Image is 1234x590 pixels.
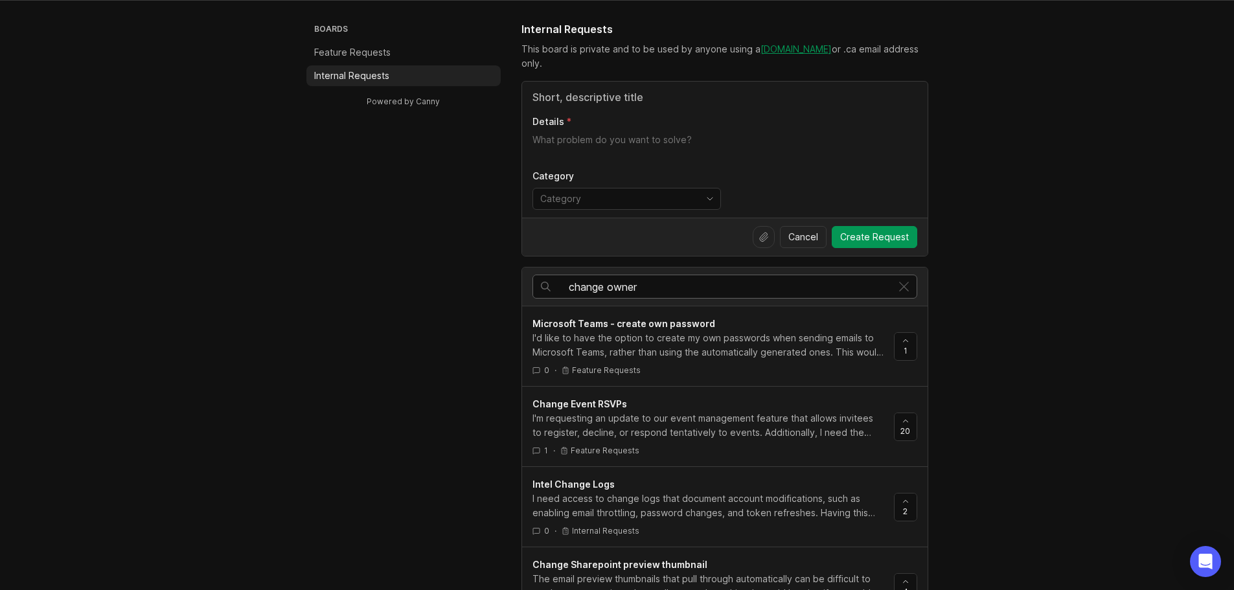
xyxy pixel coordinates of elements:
div: I'm requesting an update to our event management feature that allows invitees to register, declin... [532,411,884,440]
div: · [554,525,556,536]
button: 20 [894,413,917,441]
div: Open Intercom Messenger [1190,546,1221,577]
p: Internal Requests [572,526,639,536]
span: 1 [904,345,908,356]
span: Create Request [840,231,909,244]
span: 20 [900,425,910,437]
div: · [554,365,556,376]
button: 2 [894,493,917,521]
p: Feature Requests [314,46,391,59]
span: Intel Change Logs [532,479,615,490]
span: 0 [544,365,549,376]
div: I'd like to have the option to create my own passwords when sending emails to Microsoft Teams, ra... [532,331,884,359]
h1: Internal Requests [521,21,613,37]
p: Feature Requests [571,446,639,456]
button: Create Request [832,226,917,248]
p: Details [532,115,564,128]
div: toggle menu [532,188,721,210]
span: 1 [544,445,548,456]
div: I need access to change logs that document account modifications, such as enabling email throttli... [532,492,884,520]
h3: Boards [312,21,501,40]
a: [DOMAIN_NAME] [760,43,832,54]
p: Internal Requests [314,69,389,82]
a: Powered by Canny [365,94,442,109]
textarea: Details [532,133,917,159]
a: Change Event RSVPsI'm requesting an update to our event management feature that allows invitees t... [532,397,894,456]
input: Search… [569,280,891,294]
p: Category [532,170,721,183]
p: Feature Requests [572,365,641,376]
div: This board is private and to be used by anyone using a or .ca email address only. [521,42,928,71]
a: Feature Requests [306,42,501,63]
a: Internal Requests [306,65,501,86]
input: Category [540,192,698,206]
button: Cancel [780,226,827,248]
span: Microsoft Teams - create own password [532,318,715,329]
span: 0 [544,525,549,536]
a: Intel Change LogsI need access to change logs that document account modifications, such as enabli... [532,477,894,536]
span: Cancel [788,231,818,244]
span: Change Event RSVPs [532,398,627,409]
span: 2 [903,506,908,517]
div: · [553,445,555,456]
input: Title [532,89,917,105]
svg: toggle icon [700,194,720,204]
button: 1 [894,332,917,361]
a: Microsoft Teams - create own passwordI'd like to have the option to create my own passwords when ... [532,317,894,376]
span: Change Sharepoint preview thumbnail [532,559,707,570]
